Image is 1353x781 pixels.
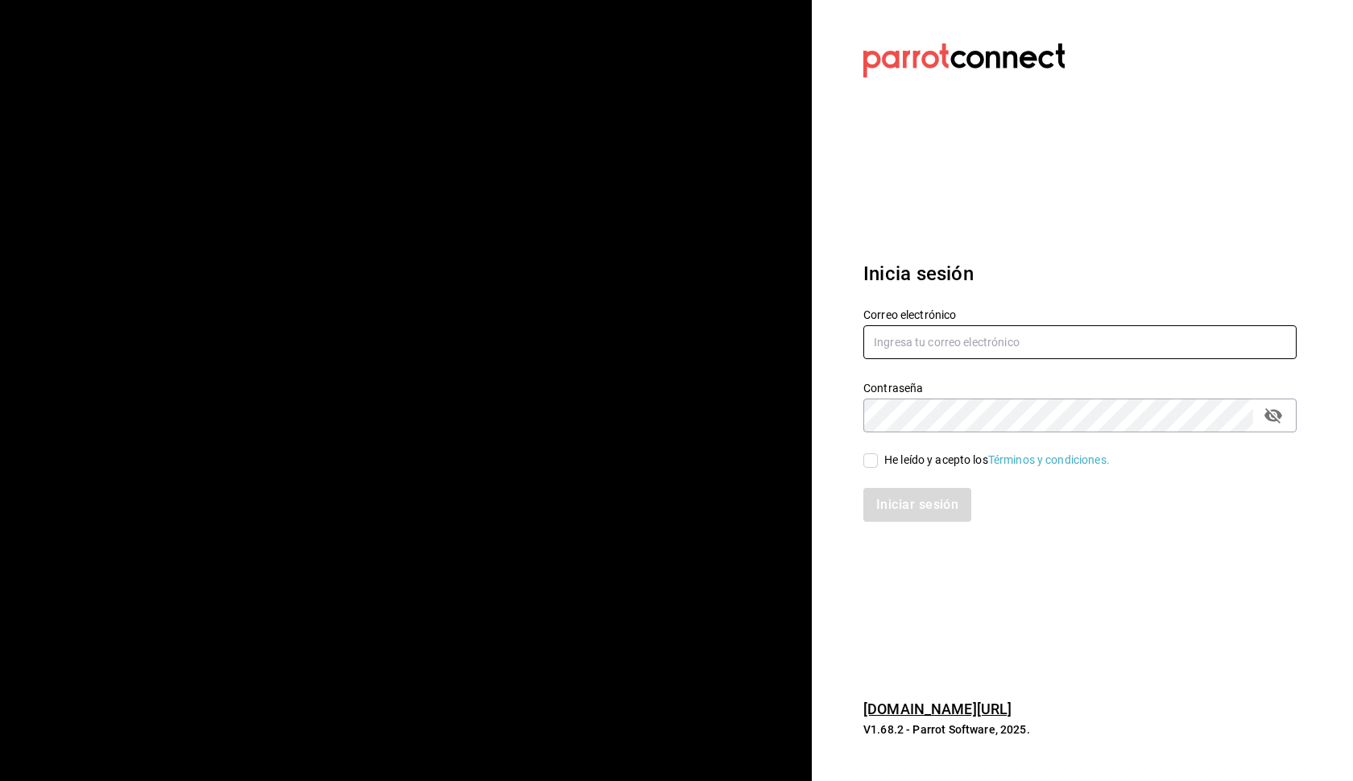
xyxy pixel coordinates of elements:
label: Contraseña [863,382,1297,393]
a: Términos y condiciones. [988,453,1110,466]
button: passwordField [1260,402,1287,429]
a: [DOMAIN_NAME][URL] [863,700,1012,717]
h3: Inicia sesión [863,259,1297,288]
input: Ingresa tu correo electrónico [863,325,1297,359]
label: Correo electrónico [863,308,1297,320]
p: V1.68.2 - Parrot Software, 2025. [863,721,1297,738]
div: He leído y acepto los [884,452,1110,469]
